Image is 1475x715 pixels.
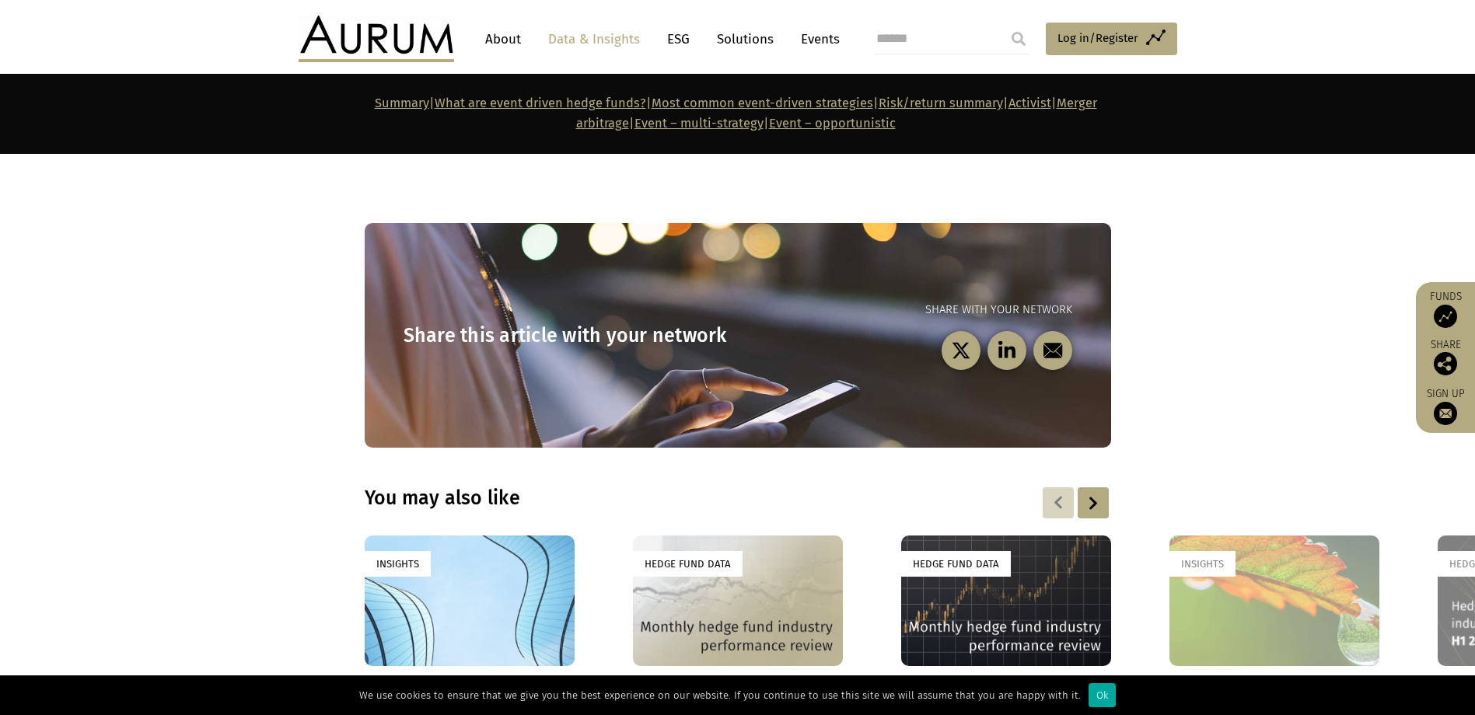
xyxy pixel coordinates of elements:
[1424,290,1467,328] a: Funds
[1043,341,1062,361] img: email-black.svg
[879,96,1003,110] a: Risk/return summary
[1089,683,1116,707] div: Ok
[477,25,529,54] a: About
[1057,29,1138,47] span: Log in/Register
[901,551,1011,577] div: Hedge Fund Data
[633,551,743,577] div: Hedge Fund Data
[365,487,911,510] h3: You may also like
[375,96,429,110] a: Summary
[1169,551,1236,577] div: Insights
[1434,402,1457,425] img: Sign up to our newsletter
[652,96,873,110] a: Most common event-driven strategies
[1003,23,1034,54] input: Submit
[1046,23,1177,55] a: Log in/Register
[769,116,896,131] a: Event – opportunistic
[1424,340,1467,375] div: Share
[709,25,781,54] a: Solutions
[1434,305,1457,328] img: Access Funds
[404,324,738,347] h3: Share this article with your network
[299,16,454,62] img: Aurum
[997,341,1016,361] img: linkedin-black.svg
[375,96,1097,131] strong: | | | | | | |
[365,551,431,577] div: Insights
[659,25,697,54] a: ESG
[951,341,970,361] img: twitter-black.svg
[634,116,764,131] a: Event – multi-strategy
[540,25,648,54] a: Data & Insights
[1434,352,1457,375] img: Share this post
[1008,96,1051,110] a: Activist
[738,301,1072,319] p: Share with your network
[793,25,840,54] a: Events
[435,96,646,110] a: What are event driven hedge funds?
[1424,387,1467,425] a: Sign up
